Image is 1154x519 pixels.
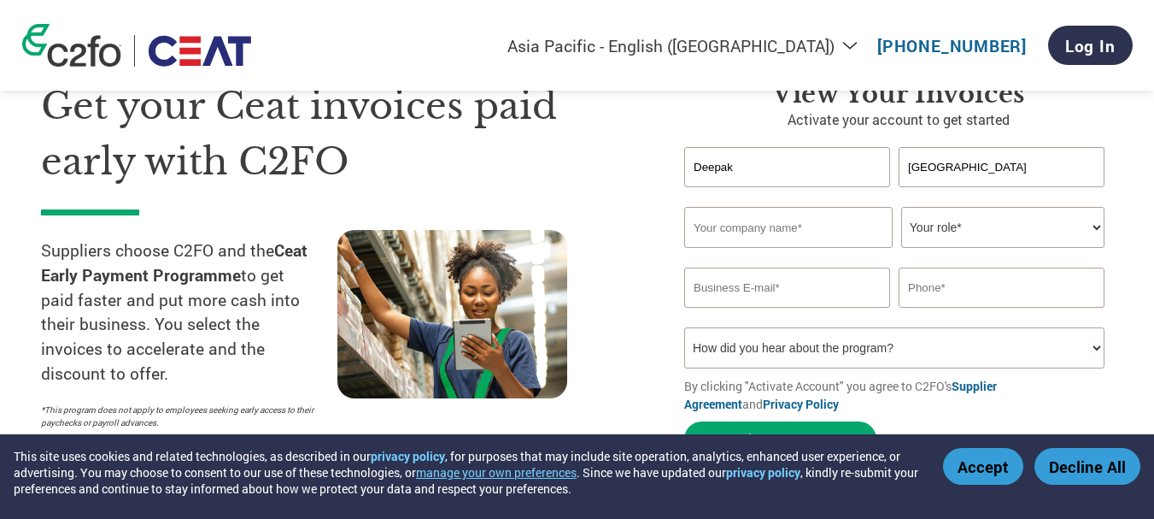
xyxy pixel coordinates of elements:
div: Invalid last name or last name is too long [899,189,1104,200]
div: Invalid company name or company name is too long [684,250,1104,261]
a: privacy policy [371,448,445,464]
button: Decline All [1034,448,1140,485]
h1: Get your Ceat invoices paid early with C2FO [41,79,633,189]
strong: Ceat Early Payment Programme [41,239,308,286]
h3: View your invoices [684,79,1113,109]
a: Log In [1048,26,1133,65]
p: By clicking "Activate Account" you agree to C2FO's and [684,377,1113,413]
p: Activate your account to get started [684,109,1113,130]
button: manage your own preferences [416,464,577,481]
input: Last Name* [899,147,1104,187]
p: Suppliers choose C2FO and the to get paid faster and put more cash into their business. You selec... [41,239,337,386]
div: This site uses cookies and related technologies, as described in our , for purposes that may incl... [14,448,918,497]
input: First Name* [684,147,890,187]
img: supply chain worker [337,230,567,398]
div: Inavlid Phone Number [899,310,1104,321]
input: Invalid Email format [684,268,890,308]
img: c2fo logo [22,24,121,67]
a: [PHONE_NUMBER] [877,35,1027,56]
div: Inavlid Email Address [684,310,890,321]
p: *This program does not apply to employees seeking early access to their paychecks or payroll adva... [41,404,320,429]
a: Privacy Policy [763,396,839,412]
a: privacy policy [726,464,800,481]
select: Title/Role [901,207,1104,248]
button: Accept [943,448,1023,485]
input: Your company name* [684,207,893,248]
img: Ceat [148,35,252,67]
button: Activate Account [684,422,876,457]
a: Supplier Agreement [684,378,997,412]
div: Invalid first name or first name is too long [684,189,890,200]
input: Phone* [899,268,1104,308]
